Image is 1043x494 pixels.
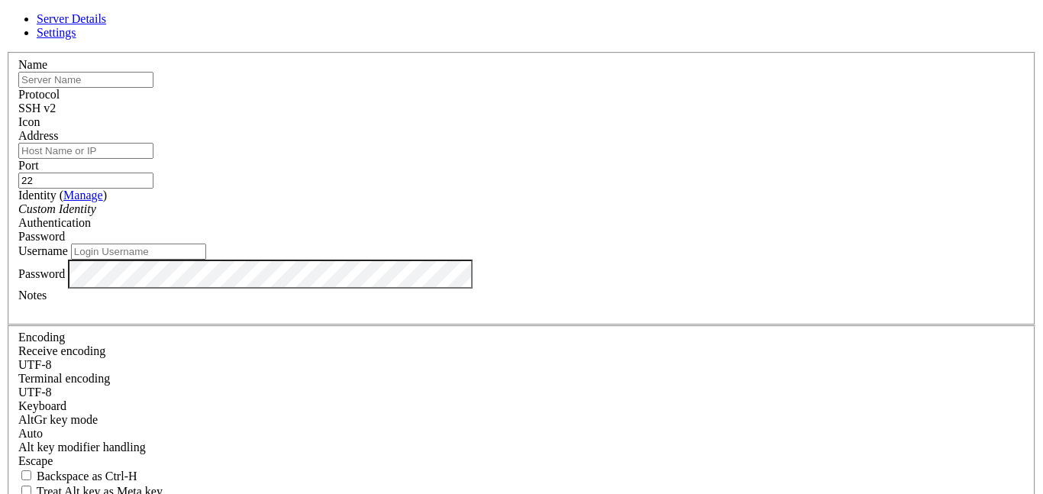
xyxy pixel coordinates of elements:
label: Protocol [18,88,60,101]
span: Backspace as Ctrl-H [37,470,137,483]
span: UTF-8 [18,386,52,399]
label: If true, the backspace should send BS ('\x08', aka ^H). Otherwise the backspace key should send '... [18,470,137,483]
div: Auto [18,427,1025,441]
label: Port [18,159,39,172]
label: Set the expected encoding for data received from the host. If the encodings do not match, visual ... [18,413,98,426]
input: Server Name [18,72,153,88]
label: Password [18,266,65,279]
label: Keyboard [18,399,66,412]
div: UTF-8 [18,386,1025,399]
input: Host Name or IP [18,143,153,159]
label: Encoding [18,331,65,344]
input: Port Number [18,173,153,189]
i: Custom Identity [18,202,96,215]
a: Manage [63,189,103,202]
label: Username [18,244,68,257]
label: Notes [18,289,47,302]
input: Login Username [71,244,206,260]
div: Escape [18,454,1025,468]
input: Backspace as Ctrl-H [21,470,31,480]
a: Settings [37,26,76,39]
div: UTF-8 [18,358,1025,372]
label: Controls how the Alt key is handled. Escape: Send an ESC prefix. 8-Bit: Add 128 to the typed char... [18,441,146,454]
span: Password [18,230,65,243]
label: The default terminal encoding. ISO-2022 enables character map translations (like graphics maps). ... [18,372,110,385]
div: Custom Identity [18,202,1025,216]
label: Name [18,58,47,71]
span: SSH v2 [18,102,56,115]
label: Icon [18,115,40,128]
label: Authentication [18,216,91,229]
span: ( ) [60,189,107,202]
span: Escape [18,454,53,467]
span: UTF-8 [18,358,52,371]
span: Auto [18,427,43,440]
div: SSH v2 [18,102,1025,115]
div: Password [18,230,1025,244]
a: Server Details [37,12,106,25]
label: Set the expected encoding for data received from the host. If the encodings do not match, visual ... [18,344,105,357]
label: Address [18,129,58,142]
label: Identity [18,189,107,202]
